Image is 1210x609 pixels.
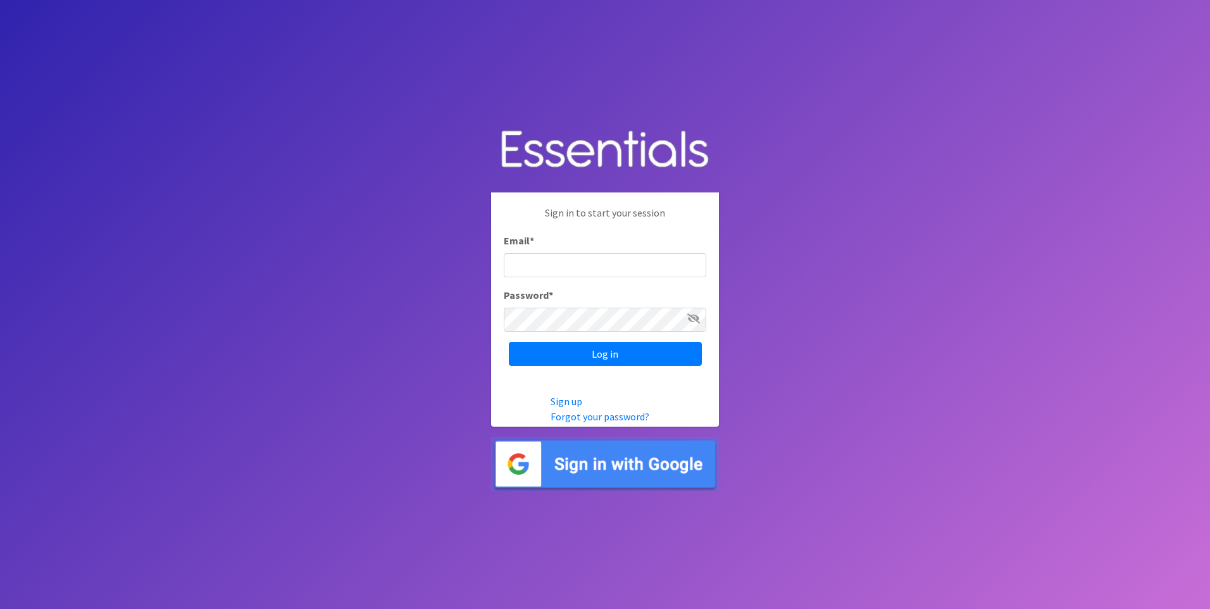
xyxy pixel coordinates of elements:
[551,395,582,408] a: Sign up
[491,118,719,183] img: Human Essentials
[530,234,534,247] abbr: required
[491,437,719,492] img: Sign in with Google
[504,205,706,233] p: Sign in to start your session
[549,289,553,301] abbr: required
[504,233,534,248] label: Email
[504,287,553,303] label: Password
[551,410,649,423] a: Forgot your password?
[509,342,702,366] input: Log in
